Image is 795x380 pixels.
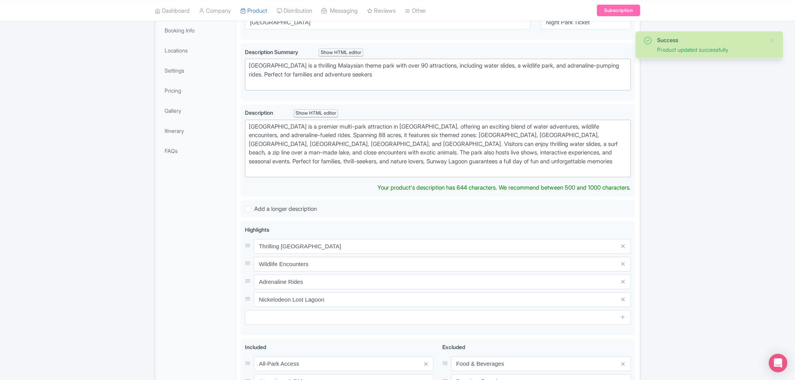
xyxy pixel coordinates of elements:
[157,42,234,59] a: Locations
[254,205,317,212] span: Add a longer description
[245,109,274,116] span: Description
[294,109,338,117] div: Show HTML editor
[157,82,234,99] a: Pricing
[657,36,763,44] div: Success
[249,61,627,88] div: [GEOGRAPHIC_DATA] is a thrilling Malaysian theme park with over 90 attractions, including water s...
[245,49,299,55] span: Description Summary
[442,344,465,350] span: Excluded
[319,49,363,57] div: Show HTML editor
[157,102,234,119] a: Gallery
[249,122,627,175] div: [GEOGRAPHIC_DATA] is a premier multi-park attraction in [GEOGRAPHIC_DATA], offering an exciting b...
[157,22,234,39] a: Booking Info
[769,354,787,372] div: Open Intercom Messenger
[245,344,266,350] span: Included
[769,36,775,45] button: Close
[377,183,631,192] div: Your product's description has 644 characters. We recommend between 500 and 1000 characters.
[157,142,234,159] a: FAQs
[157,122,234,139] a: Itinerary
[245,226,269,233] span: Highlights
[597,5,640,16] a: Subscription
[157,62,234,79] a: Settings
[657,46,763,54] div: Product updated successfully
